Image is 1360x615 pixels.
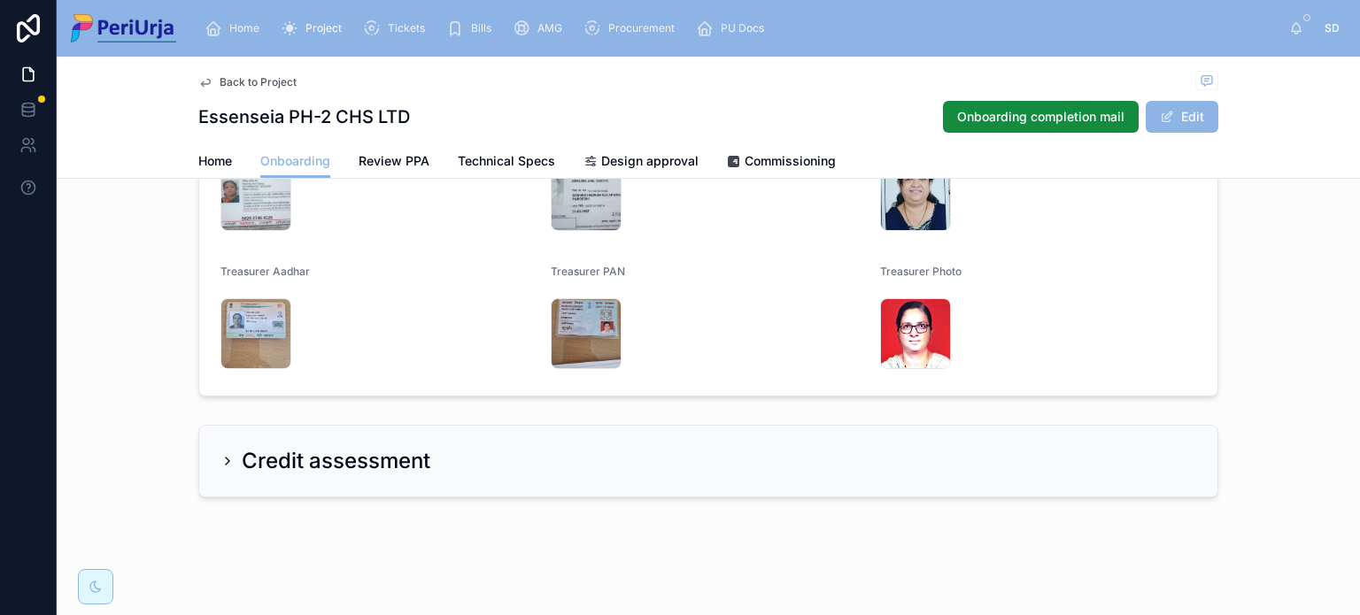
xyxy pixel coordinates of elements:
[578,12,687,44] a: Procurement
[242,447,430,475] h2: Credit assessment
[441,12,504,44] a: Bills
[691,12,777,44] a: PU Docs
[71,14,176,42] img: App logo
[608,21,675,35] span: Procurement
[220,265,310,278] span: Treasurer Aadhar
[198,104,410,129] h1: Essenseia PH-2 CHS LTD
[551,265,625,278] span: Treasurer PAN
[957,108,1124,126] span: Onboarding completion mail
[229,21,259,35] span: Home
[388,21,425,35] span: Tickets
[359,145,429,181] a: Review PPA
[190,9,1289,48] div: scrollable content
[583,145,699,181] a: Design approval
[745,152,836,170] span: Commissioning
[198,145,232,181] a: Home
[198,152,232,170] span: Home
[1325,21,1340,35] span: SD
[601,152,699,170] span: Design approval
[260,145,330,179] a: Onboarding
[537,21,562,35] span: AMG
[260,152,330,170] span: Onboarding
[471,21,491,35] span: Bills
[943,101,1139,133] button: Onboarding completion mail
[359,152,429,170] span: Review PPA
[458,152,555,170] span: Technical Specs
[305,21,342,35] span: Project
[458,145,555,181] a: Technical Specs
[721,21,764,35] span: PU Docs
[727,145,836,181] a: Commissioning
[275,12,354,44] a: Project
[880,265,962,278] span: Treasurer Photo
[198,75,297,89] a: Back to Project
[507,12,575,44] a: AMG
[358,12,437,44] a: Tickets
[220,75,297,89] span: Back to Project
[199,12,272,44] a: Home
[1146,101,1218,133] button: Edit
